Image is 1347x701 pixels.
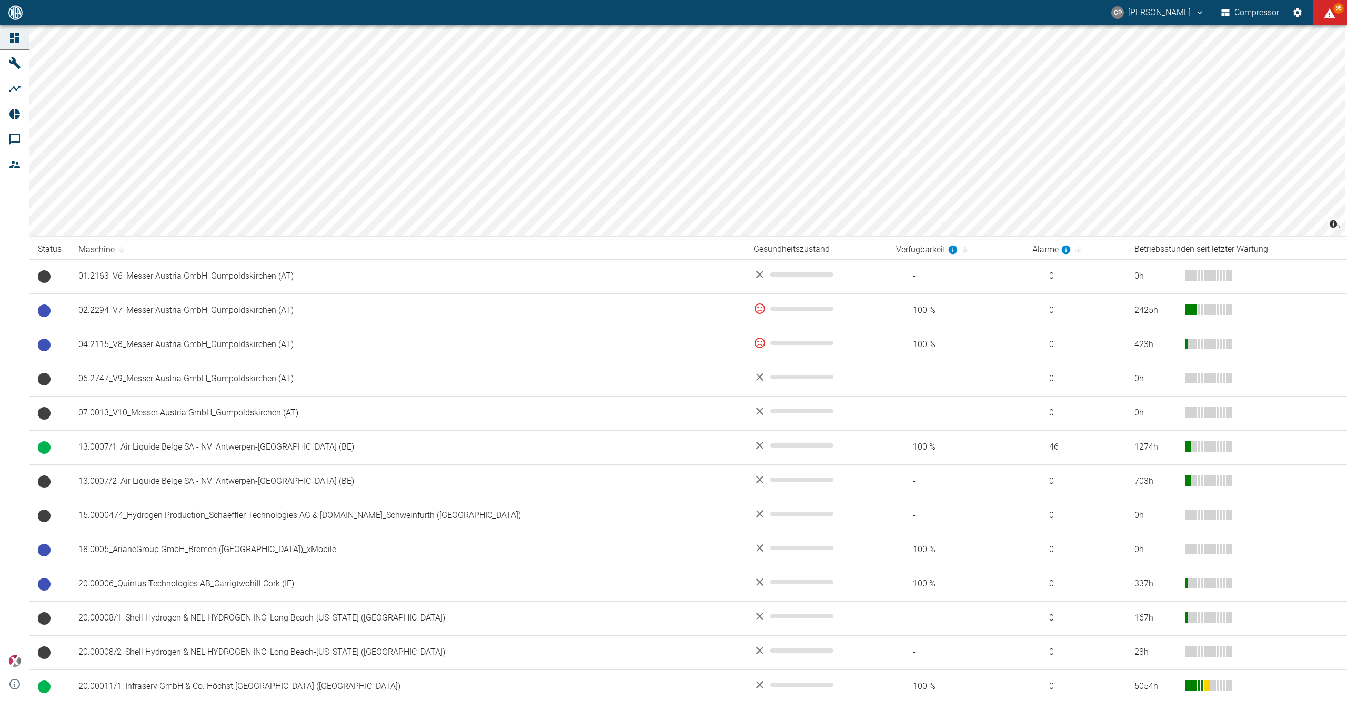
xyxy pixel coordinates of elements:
td: 04.2115_V8_Messer Austria GmbH_Gumpoldskirchen (AT) [70,328,745,362]
span: 0 [1032,544,1118,556]
div: No data [753,371,879,383]
div: berechnet für die letzten 7 Tage [1032,243,1071,256]
img: Xplore Logo [8,655,21,667]
td: 02.2294_V7_Messer Austria GmbH_Gumpoldskirchen (AT) [70,293,745,328]
div: 2425 h [1134,304,1177,317]
div: No data [753,610,879,623]
span: 100 % [896,441,1016,453]
div: No data [753,678,879,691]
span: 100 % [896,339,1016,351]
span: 95 [1333,3,1344,14]
span: Keine Daten [38,407,51,420]
th: Gesundheitszustand [745,240,887,259]
span: 0 [1032,270,1118,282]
span: Keine Daten [38,475,51,488]
div: CP [1111,6,1124,19]
div: 0 h [1134,270,1177,282]
span: 0 [1032,407,1118,419]
span: - [896,510,1016,522]
div: No data [753,644,879,657]
div: No data [753,405,879,418]
span: Maschine [78,243,128,256]
span: 0 [1032,510,1118,522]
div: berechnet für die letzten 7 Tage [896,243,958,256]
span: - [896,373,1016,385]
div: No data [753,542,879,554]
td: 06.2747_V9_Messer Austria GmbH_Gumpoldskirchen (AT) [70,362,745,396]
span: 0 [1032,475,1118,487]
span: Betrieb [38,441,51,454]
span: Betrieb [38,680,51,693]
div: 0 h [1134,407,1177,419]
span: - [896,646,1016,658]
div: No data [753,439,879,452]
span: 100 % [896,578,1016,590]
span: 0 [1032,680,1118,693]
button: christoph.palm@neuman-esser.com [1110,3,1206,22]
td: 20.00008/2_Shell Hydrogen & NEL HYDROGEN INC_Long Beach-[US_STATE] ([GEOGRAPHIC_DATA]) [70,635,745,669]
button: Compressor [1219,3,1282,22]
td: 13.0007/1_Air Liquide Belge SA - NV_Antwerpen-[GEOGRAPHIC_DATA] (BE) [70,430,745,464]
span: - [896,612,1016,624]
span: Keine Daten [38,373,51,385]
span: - [896,407,1016,419]
span: 100 % [896,304,1016,317]
div: 0 % [753,302,879,315]
td: 13.0007/2_Air Liquide Belge SA - NV_Antwerpen-[GEOGRAPHIC_DATA] (BE) [70,464,745,499]
span: Betriebsbereit [38,544,51,556]
span: - [896,475,1016,487]
span: 0 [1032,304,1118,317]
span: Betriebsbereit [38,304,51,317]
span: Keine Daten [38,612,51,625]
td: 15.0000474_Hydrogen Production_Schaeffler Technologies AG & [DOMAIN_NAME]_Schweinfurth ([GEOGRAPH... [70,499,745,533]
span: 0 [1032,339,1118,351]
button: Einstellungen [1288,3,1307,22]
div: 167 h [1134,612,1177,624]
div: 0 h [1134,544,1177,556]
div: No data [753,473,879,486]
span: 0 [1032,612,1118,624]
div: 337 h [1134,578,1177,590]
span: 100 % [896,680,1016,693]
canvas: Map [29,25,1345,236]
td: 07.0013_V10_Messer Austria GmbH_Gumpoldskirchen (AT) [70,396,745,430]
span: - [896,270,1016,282]
div: 0 h [1134,373,1177,385]
th: Status [29,240,70,259]
span: 46 [1032,441,1118,453]
div: 703 h [1134,475,1177,487]
div: 0 % [753,337,879,349]
td: 20.00006_Quintus Technologies AB_Carrigtwohill Cork (IE) [70,567,745,601]
div: 28 h [1134,646,1177,658]
div: 423 h [1134,339,1177,351]
th: Betriebsstunden seit letzter Wartung [1126,240,1347,259]
span: Keine Daten [38,270,51,283]
span: 0 [1032,646,1118,658]
span: Keine Daten [38,510,51,522]
td: 20.00008/1_Shell Hydrogen & NEL HYDROGEN INC_Long Beach-[US_STATE] ([GEOGRAPHIC_DATA]) [70,601,745,635]
div: 0 h [1134,510,1177,522]
span: 100 % [896,544,1016,556]
td: 01.2163_V6_Messer Austria GmbH_Gumpoldskirchen (AT) [70,259,745,293]
span: Betriebsbereit [38,578,51,591]
div: 5054 h [1134,680,1177,693]
div: No data [753,576,879,588]
img: logo [7,5,24,19]
span: 0 [1032,373,1118,385]
span: Betriebsbereit [38,339,51,351]
td: 18.0005_ArianeGroup GmbH_Bremen ([GEOGRAPHIC_DATA])_xMobile [70,533,745,567]
div: No data [753,507,879,520]
span: 0 [1032,578,1118,590]
div: No data [753,268,879,281]
div: 1274 h [1134,441,1177,453]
